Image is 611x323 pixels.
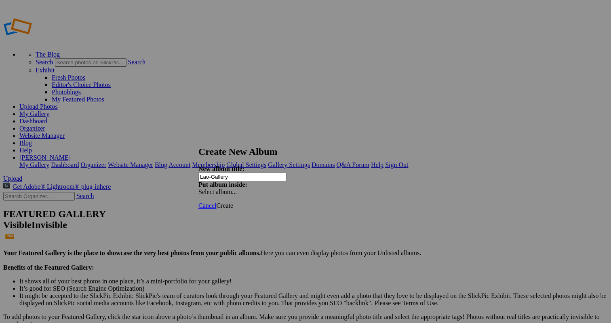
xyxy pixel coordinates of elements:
a: Cancel [198,202,216,209]
h2: Create New Album [198,146,413,157]
strong: Put album inside: [198,181,247,188]
strong: New album title: [198,165,244,172]
span: Select album... [198,188,237,195]
span: Create [216,202,233,209]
